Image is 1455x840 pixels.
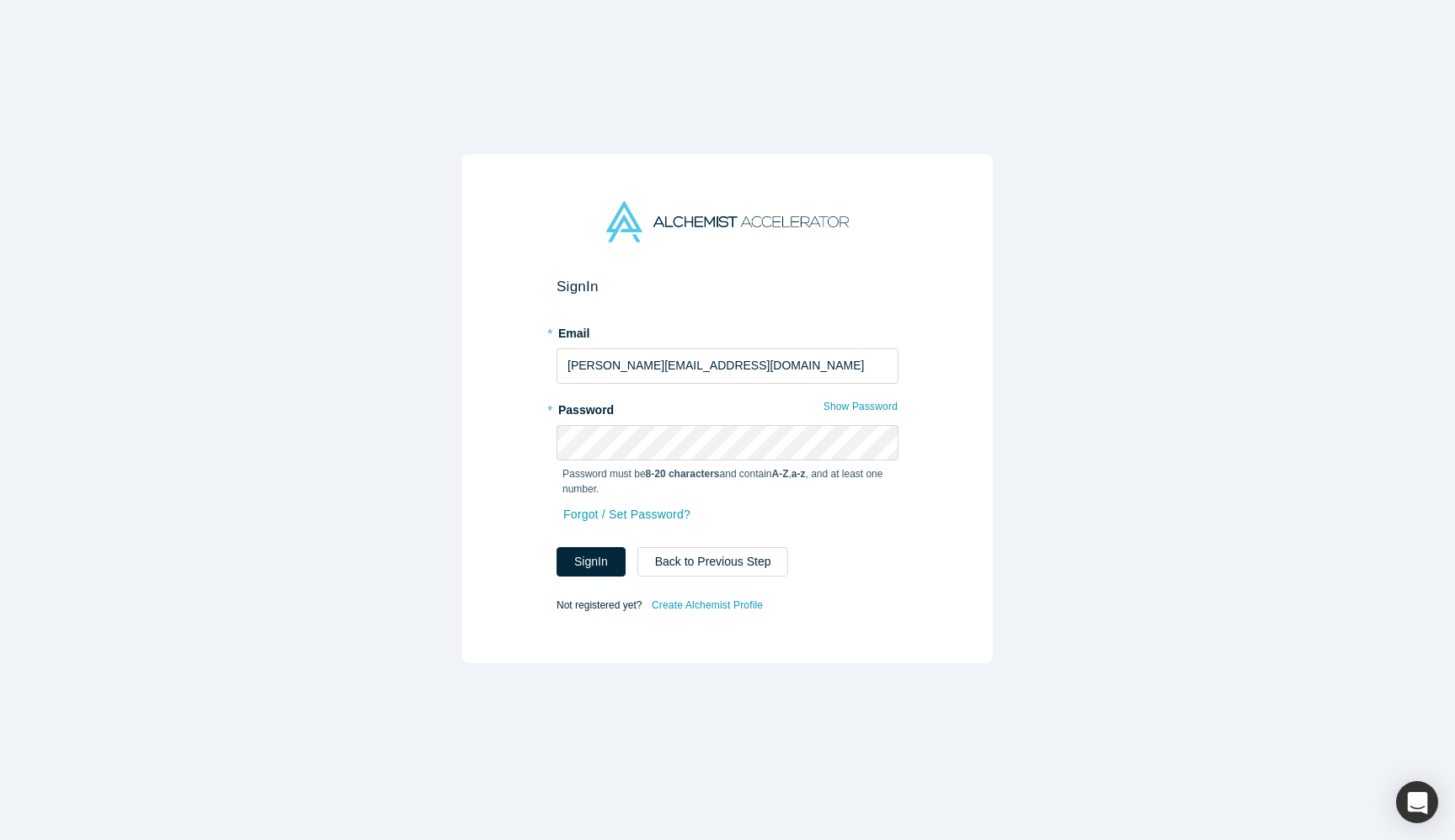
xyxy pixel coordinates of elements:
[562,500,691,529] a: Forgot / Set Password?
[651,594,764,616] a: Create Alchemist Profile
[772,468,789,480] strong: A-Z
[557,319,898,343] label: Email
[557,598,642,610] span: Not registered yet?
[557,547,626,577] button: SignIn
[557,396,898,419] label: Password
[646,468,720,480] strong: 8-20 characters
[637,547,789,577] button: Back to Previous Step
[606,201,849,242] img: Alchemist Accelerator Logo
[791,468,806,480] strong: a-z
[557,278,898,295] h2: Sign In
[823,396,898,417] button: Show Password
[562,466,893,497] p: Password must be and contain , , and at least one number.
